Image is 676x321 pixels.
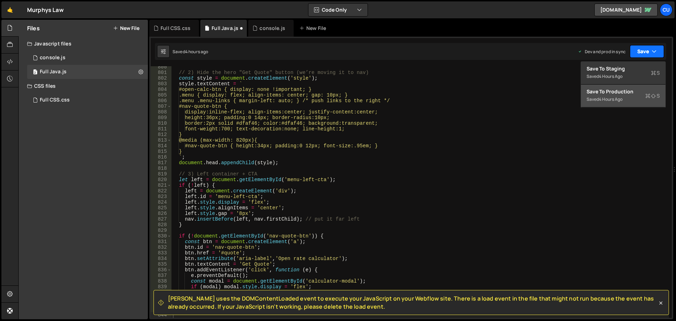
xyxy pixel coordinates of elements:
div: 4 hours ago [599,96,622,102]
button: Save to StagingS Saved4 hours ago [581,62,665,85]
div: Full Java.js [212,25,238,32]
h2: Files [27,24,40,32]
div: Saved [587,72,660,81]
div: Saved [587,95,660,104]
div: 807 [151,104,171,109]
div: 16375/44287.js [27,51,148,65]
div: 830 [151,233,171,239]
div: 819 [151,171,171,177]
div: 4 hours ago [599,73,622,79]
div: 836 [151,267,171,273]
div: 824 [151,199,171,205]
div: 804 [151,87,171,92]
div: 806 [151,98,171,104]
div: 835 [151,261,171,267]
div: 803 [151,81,171,87]
div: 816 [151,154,171,160]
div: 814 [151,143,171,149]
div: 16375/44305.js [27,65,148,79]
div: 812 [151,132,171,137]
div: 827 [151,216,171,222]
div: 4 hours ago [185,49,208,55]
div: 826 [151,211,171,216]
div: 801 [151,70,171,75]
div: 800 [151,64,171,70]
div: 808 [151,109,171,115]
div: 813 [151,137,171,143]
div: 834 [151,256,171,261]
div: console.js [259,25,285,32]
div: 815 [151,149,171,154]
div: 811 [151,126,171,132]
button: New File [113,25,139,31]
div: 802 [151,75,171,81]
div: 844 [151,312,171,318]
div: 817 [151,160,171,166]
div: Full Java.js [40,69,67,75]
div: Full CSS.css [161,25,190,32]
div: 837 [151,273,171,278]
div: Murphys Law [27,6,64,14]
button: Save [630,45,664,58]
div: 839 [151,284,171,290]
a: 🤙 [1,1,19,18]
div: 16375/44304.css [27,93,148,107]
div: 828 [151,222,171,228]
div: 843 [151,307,171,312]
div: 833 [151,250,171,256]
div: Save to Staging [587,65,660,72]
div: 821 [151,183,171,188]
div: 810 [151,121,171,126]
button: Code Only [308,4,368,16]
div: 838 [151,278,171,284]
div: 820 [151,177,171,183]
span: S [651,69,660,76]
div: Save to Production [587,88,660,95]
div: Dev and prod in sync [578,49,626,55]
button: Save to ProductionS Saved4 hours ago [581,85,665,107]
div: 825 [151,205,171,211]
div: CSS files [19,79,148,93]
a: Cu [660,4,672,16]
div: 832 [151,245,171,250]
span: [PERSON_NAME] uses the DOMContentLoaded event to execute your JavaScript on your Webflow site. Th... [168,295,657,310]
div: 818 [151,166,171,171]
div: 829 [151,228,171,233]
span: 2 [33,70,37,75]
a: [DOMAIN_NAME] [594,4,658,16]
div: 841 [151,295,171,301]
div: 805 [151,92,171,98]
div: console.js [40,55,65,61]
div: 822 [151,188,171,194]
div: Full CSS.css [40,97,70,103]
div: New File [299,25,329,32]
div: Saved [173,49,208,55]
div: 840 [151,290,171,295]
div: 842 [151,301,171,307]
div: 809 [151,115,171,121]
div: 831 [151,239,171,245]
div: 823 [151,194,171,199]
span: S [645,92,660,99]
div: Javascript files [19,37,148,51]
